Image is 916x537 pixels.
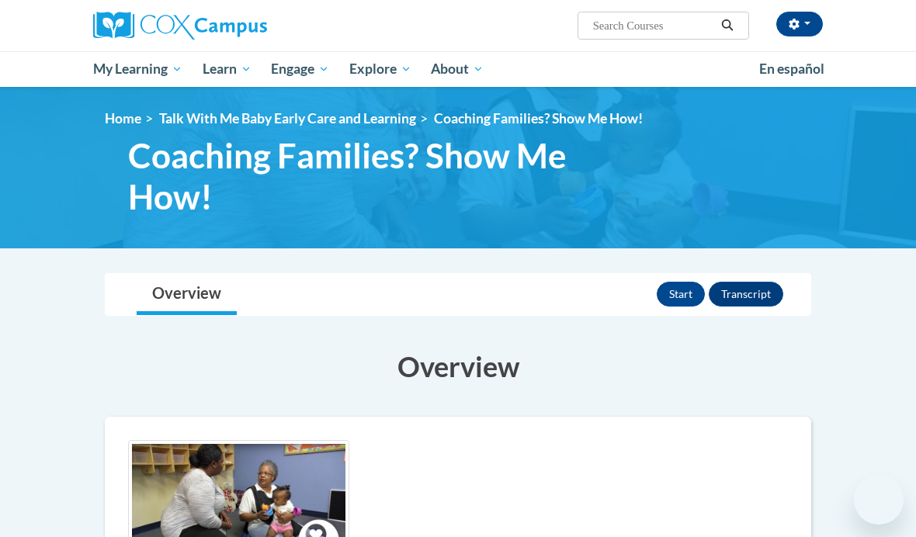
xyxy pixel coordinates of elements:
span: Engage [271,60,329,78]
span: About [431,60,484,78]
a: Talk With Me Baby Early Care and Learning [159,110,416,126]
span: Coaching Families? Show Me How! [128,135,652,217]
span: Learn [203,60,252,78]
input: Search Courses [592,16,716,35]
a: Engage [261,51,339,87]
div: Main menu [82,51,834,87]
a: Overview [137,274,237,315]
h3: Overview [105,347,811,386]
img: Cox Campus [93,12,267,40]
span: En español [759,61,824,77]
a: My Learning [83,51,193,87]
a: Explore [339,51,422,87]
iframe: Botón para iniciar la ventana de mensajería [854,475,904,525]
button: Search [716,16,739,35]
span: Explore [349,60,411,78]
a: About [422,51,494,87]
button: Account Settings [776,12,823,36]
button: Transcript [709,282,783,307]
span: Coaching Families? Show Me How! [434,110,643,126]
span: My Learning [93,60,182,78]
a: Cox Campus [93,12,321,40]
a: Home [105,110,141,126]
a: En español [749,53,834,85]
a: Learn [193,51,262,87]
button: Start [657,282,705,307]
